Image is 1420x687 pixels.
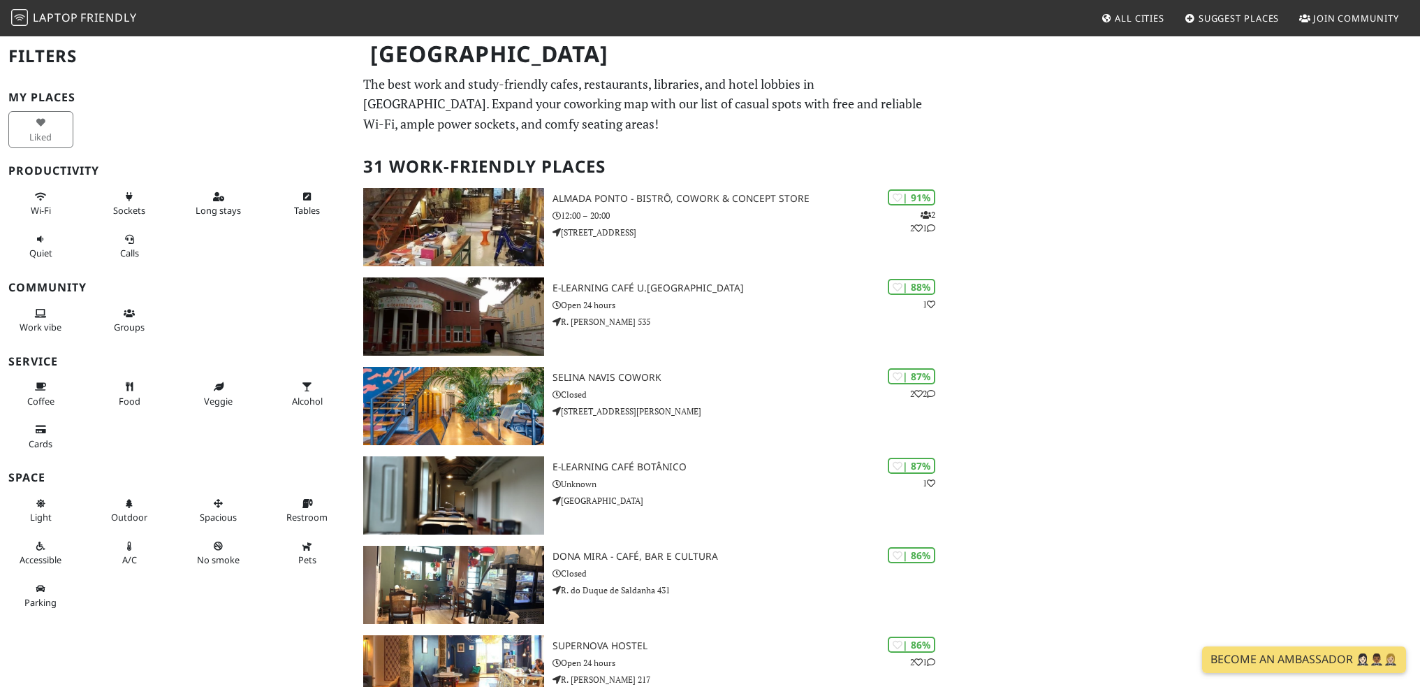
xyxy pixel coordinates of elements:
[8,35,346,78] h2: Filters
[552,673,947,686] p: R. [PERSON_NAME] 217
[552,477,947,491] p: Unknown
[552,405,947,418] p: [STREET_ADDRESS][PERSON_NAME]
[552,388,947,401] p: Closed
[8,91,346,104] h3: My Places
[97,492,162,529] button: Outdoor
[186,535,251,572] button: No smoke
[923,477,935,490] p: 1
[20,321,61,333] span: People working
[29,247,52,259] span: Quiet
[552,567,947,580] p: Closed
[292,395,323,407] span: Alcohol
[11,9,28,26] img: LaptopFriendly
[294,204,320,217] span: Work-friendly tables
[122,554,137,566] span: Air conditioned
[97,535,162,572] button: A/C
[888,458,935,474] div: | 87%
[8,228,73,265] button: Quiet
[275,492,339,529] button: Restroom
[97,228,162,265] button: Calls
[197,554,240,566] span: Smoke free
[552,372,947,384] h3: Selina Navis CoWork
[363,277,543,356] img: e-learning Café U.Porto
[119,395,140,407] span: Food
[31,204,51,217] span: Stable Wi-Fi
[552,551,947,563] h3: Dona Mira - Café, Bar e Cultura
[552,315,947,328] p: R. [PERSON_NAME] 535
[186,375,251,412] button: Veggie
[1179,6,1285,31] a: Suggest Places
[363,456,543,535] img: E-learning Café Botânico
[552,226,947,239] p: [STREET_ADDRESS]
[275,185,339,222] button: Tables
[8,281,346,294] h3: Community
[910,208,935,235] p: 2 2 1
[552,584,947,597] p: R. do Duque de Saldanha 431
[552,656,947,670] p: Open 24 hours
[888,547,935,563] div: | 86%
[80,10,136,25] span: Friendly
[97,375,162,412] button: Food
[1199,12,1280,24] span: Suggest Places
[552,193,947,205] h3: Almada Ponto - Bistrô, Cowork & Concept Store
[186,185,251,222] button: Long stays
[29,437,52,450] span: Credit cards
[355,277,946,356] a: e-learning Café U.Porto | 88% 1 e-learning Café U.[GEOGRAPHIC_DATA] Open 24 hours R. [PERSON_NAME...
[113,204,145,217] span: Power sockets
[1294,6,1405,31] a: Join Community
[30,511,52,523] span: Natural light
[1095,6,1170,31] a: All Cities
[8,355,346,368] h3: Service
[8,492,73,529] button: Light
[359,35,944,73] h1: [GEOGRAPHIC_DATA]
[1202,646,1406,673] a: Become an Ambassador 🤵🏻‍♀️🤵🏾‍♂️🤵🏼‍♀️
[355,188,946,266] a: Almada Ponto - Bistrô, Cowork & Concept Store | 91% 221 Almada Ponto - Bistrô, Cowork & Concept S...
[8,302,73,339] button: Work vibe
[552,640,947,652] h3: Supernova Hostel
[196,204,241,217] span: Long stays
[8,164,346,178] h3: Productivity
[355,367,946,445] a: Selina Navis CoWork | 87% 22 Selina Navis CoWork Closed [STREET_ADDRESS][PERSON_NAME]
[888,637,935,653] div: | 86%
[888,189,935,205] div: | 91%
[1115,12,1164,24] span: All Cities
[27,395,54,407] span: Coffee
[363,74,938,134] p: The best work and study-friendly cafes, restaurants, libraries, and hotel lobbies in [GEOGRAPHIC_...
[363,546,543,624] img: Dona Mira - Café, Bar e Cultura
[33,10,78,25] span: Laptop
[97,185,162,222] button: Sockets
[8,535,73,572] button: Accessible
[200,511,237,523] span: Spacious
[363,188,543,266] img: Almada Ponto - Bistrô, Cowork & Concept Store
[552,298,947,312] p: Open 24 hours
[8,471,346,484] h3: Space
[120,247,139,259] span: Video/audio calls
[552,461,947,473] h3: E-learning Café Botânico
[888,279,935,295] div: | 88%
[24,596,57,609] span: Parking
[298,554,316,566] span: Pet friendly
[910,387,935,400] p: 2 2
[363,367,543,445] img: Selina Navis CoWork
[275,535,339,572] button: Pets
[114,321,145,333] span: Group tables
[552,209,947,222] p: 12:00 – 20:00
[275,375,339,412] button: Alcohol
[11,6,137,31] a: LaptopFriendly LaptopFriendly
[910,656,935,669] p: 2 1
[111,511,147,523] span: Outdoor area
[8,375,73,412] button: Coffee
[8,185,73,222] button: Wi-Fi
[355,456,946,535] a: E-learning Café Botânico | 87% 1 E-learning Café Botânico Unknown [GEOGRAPHIC_DATA]
[355,546,946,624] a: Dona Mira - Café, Bar e Cultura | 86% Dona Mira - Café, Bar e Cultura Closed R. do Duque de Salda...
[204,395,233,407] span: Veggie
[552,494,947,507] p: [GEOGRAPHIC_DATA]
[1313,12,1399,24] span: Join Community
[97,302,162,339] button: Groups
[8,577,73,614] button: Parking
[888,368,935,384] div: | 87%
[286,511,328,523] span: Restroom
[8,418,73,455] button: Cards
[363,145,938,188] h2: 31 Work-Friendly Places
[20,554,61,566] span: Accessible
